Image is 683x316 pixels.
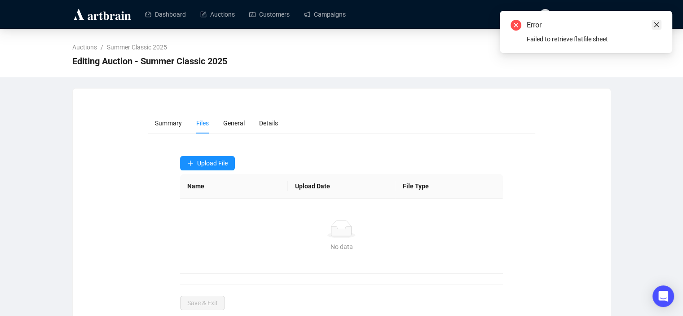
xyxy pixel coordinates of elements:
[652,20,661,30] a: Close
[145,3,186,26] a: Dashboard
[288,174,396,199] th: Upload Date
[180,174,288,199] th: Name
[249,3,290,26] a: Customers
[511,20,521,31] span: close-circle
[197,160,228,167] span: Upload File
[653,22,660,28] span: close
[105,42,169,52] a: Summer Classic 2025
[191,242,492,252] div: No data
[180,296,225,310] button: Save & Exit
[200,3,235,26] a: Auctions
[196,120,209,127] span: Files
[155,120,182,127] span: Summary
[304,3,346,26] a: Campaigns
[72,54,227,68] span: Editing Auction - Summer Classic 2025
[541,9,549,19] span: JC
[259,120,278,127] span: Details
[101,42,103,52] li: /
[72,7,132,22] img: logo
[395,174,503,199] th: File Type
[527,20,661,31] div: Error
[652,285,674,307] div: Open Intercom Messenger
[180,156,235,170] button: Upload File
[527,34,661,44] div: Failed to retrieve flatfile sheet
[223,120,245,127] span: General
[187,160,194,166] span: plus
[71,42,99,52] a: Auctions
